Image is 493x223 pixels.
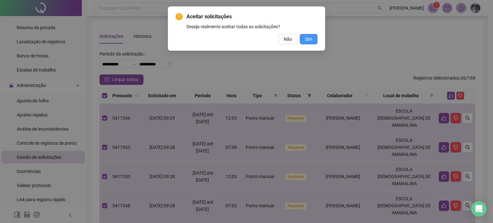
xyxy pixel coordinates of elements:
[471,201,487,217] div: Open Intercom Messenger
[176,13,183,20] span: exclamation-circle
[300,34,317,44] button: Sim
[186,13,317,21] span: Aceitar solicitações
[305,36,312,43] span: Sim
[186,23,317,30] div: Deseja realmente aceitar todas as solicitações?
[279,34,297,44] button: Não
[284,36,292,43] span: Não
